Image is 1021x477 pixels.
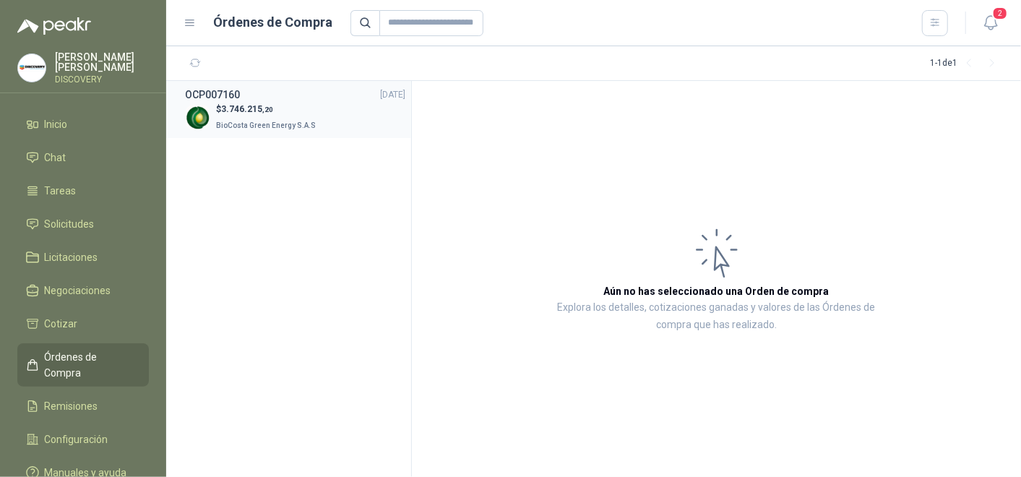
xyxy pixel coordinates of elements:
[55,52,149,72] p: [PERSON_NAME] [PERSON_NAME]
[17,244,149,271] a: Licitaciones
[185,87,240,103] h3: OCP007160
[604,283,830,299] h3: Aún no has seleccionado una Orden de compra
[45,116,68,132] span: Inicio
[216,103,319,116] p: $
[17,277,149,304] a: Negociaciones
[17,426,149,453] a: Configuración
[55,75,149,84] p: DISCOVERY
[17,210,149,238] a: Solicitudes
[556,299,876,334] p: Explora los detalles, cotizaciones ganadas y valores de las Órdenes de compra que has realizado.
[185,105,210,130] img: Company Logo
[221,104,273,114] span: 3.746.215
[45,349,135,381] span: Órdenes de Compra
[978,10,1004,36] button: 2
[45,249,98,265] span: Licitaciones
[992,7,1008,20] span: 2
[17,111,149,138] a: Inicio
[17,144,149,171] a: Chat
[380,88,405,102] span: [DATE]
[18,54,46,82] img: Company Logo
[17,392,149,420] a: Remisiones
[45,316,78,332] span: Cotizar
[45,398,98,414] span: Remisiones
[185,87,405,132] a: OCP007160[DATE] Company Logo$3.746.215,20BioCosta Green Energy S.A.S
[45,150,66,166] span: Chat
[214,12,333,33] h1: Órdenes de Compra
[17,343,149,387] a: Órdenes de Compra
[17,310,149,338] a: Cotizar
[45,431,108,447] span: Configuración
[17,177,149,205] a: Tareas
[45,183,77,199] span: Tareas
[216,121,316,129] span: BioCosta Green Energy S.A.S
[45,283,111,298] span: Negociaciones
[45,216,95,232] span: Solicitudes
[17,17,91,35] img: Logo peakr
[930,52,1004,75] div: 1 - 1 de 1
[262,106,273,113] span: ,20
